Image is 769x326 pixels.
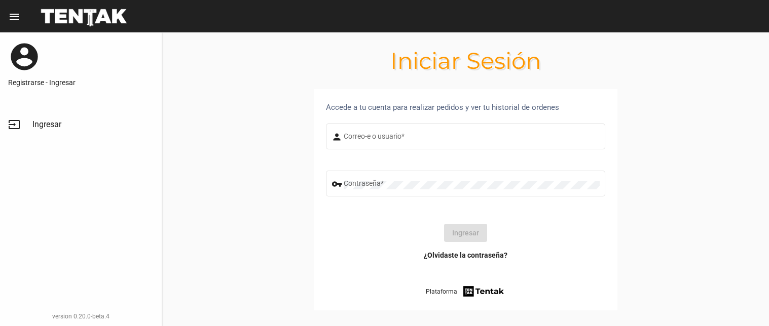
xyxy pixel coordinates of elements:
span: Plataforma [426,287,457,297]
div: version 0.20.0-beta.4 [8,311,154,321]
mat-icon: person [332,131,344,143]
mat-icon: menu [8,11,20,23]
a: Registrarse - Ingresar [8,77,154,88]
div: Accede a tu cuenta para realizar pedidos y ver tu historial de ordenes [326,101,605,113]
mat-icon: input [8,118,20,131]
a: Plataforma [426,284,505,298]
span: Ingresar [32,119,61,130]
mat-icon: vpn_key [332,178,344,190]
img: tentak-firm.png [462,284,505,298]
mat-icon: account_circle [8,40,41,73]
a: ¿Olvidaste la contraseña? [424,250,507,260]
button: Ingresar [444,224,487,242]
h1: Iniciar Sesión [162,53,769,69]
